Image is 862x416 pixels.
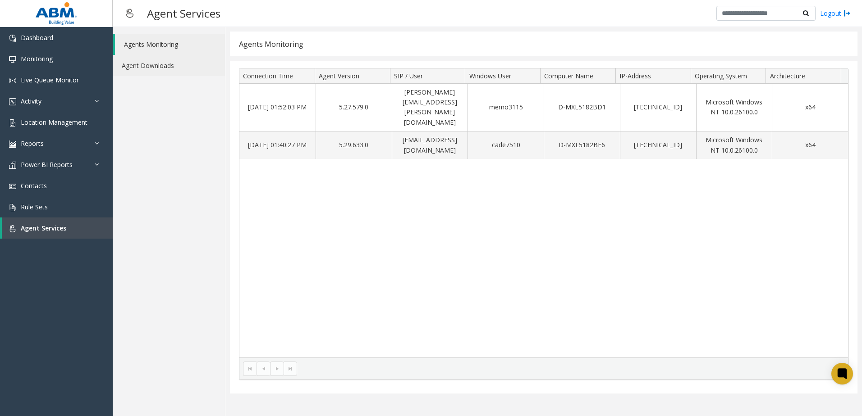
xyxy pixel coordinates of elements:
td: D-MXL5182BD1 [544,84,620,132]
div: Data table [239,68,848,357]
td: [DATE] 01:40:27 PM [239,131,316,159]
span: Windows User [469,72,511,80]
span: Live Queue Monitor [21,76,79,84]
img: 'icon' [9,183,16,190]
img: 'icon' [9,204,16,211]
span: Agent Version [319,72,359,80]
span: Contacts [21,181,47,190]
span: Reports [21,139,44,148]
span: Dashboard [21,33,53,42]
span: SIP / User [394,72,423,80]
td: D-MXL5182BF6 [544,131,620,159]
td: x64 [772,84,848,132]
span: Operating System [695,72,747,80]
span: Rule Sets [21,203,48,211]
td: [PERSON_NAME][EMAIL_ADDRESS][PERSON_NAME][DOMAIN_NAME] [392,84,468,132]
span: Architecture [770,72,805,80]
td: [DATE] 01:52:03 PM [239,84,316,132]
span: Agent Services [21,224,66,232]
td: cade7510 [468,131,544,159]
a: Agents Monitoring [115,34,225,55]
td: x64 [772,131,848,159]
img: pageIcon [122,2,138,24]
img: 'icon' [9,35,16,42]
a: Logout [820,9,851,18]
span: Connection Time [243,72,293,80]
span: Monitoring [21,54,53,63]
span: IP-Address [619,72,651,80]
img: logout [844,9,851,18]
a: Agent Downloads [113,55,225,76]
span: Computer Name [544,72,593,80]
td: 5.27.579.0 [316,84,392,132]
td: memo3115 [468,84,544,132]
span: Power BI Reports [21,160,73,169]
img: 'icon' [9,140,16,148]
img: 'icon' [9,225,16,232]
h3: Agent Services [142,2,225,24]
span: Location Management [21,118,87,127]
td: 5.29.633.0 [316,131,392,159]
img: 'icon' [9,56,16,63]
div: Agents Monitoring [239,38,303,50]
td: [TECHNICAL_ID] [620,84,696,132]
span: Activity [21,97,41,105]
img: 'icon' [9,162,16,169]
img: 'icon' [9,77,16,84]
td: [TECHNICAL_ID] [620,131,696,159]
img: 'icon' [9,98,16,105]
td: [EMAIL_ADDRESS][DOMAIN_NAME] [392,131,468,159]
td: Microsoft Windows NT 10.0.26100.0 [696,84,772,132]
a: Agent Services [2,217,113,239]
td: Microsoft Windows NT 10.0.26100.0 [696,131,772,159]
img: 'icon' [9,119,16,127]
